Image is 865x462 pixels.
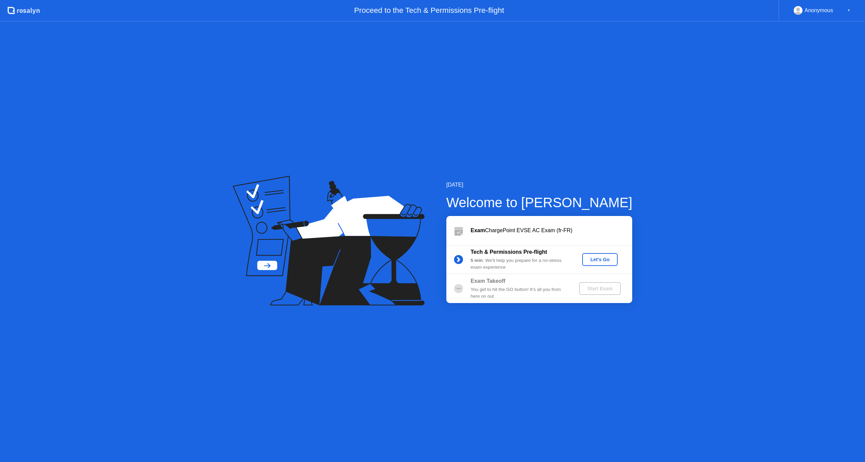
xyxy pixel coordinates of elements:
[471,278,505,284] b: Exam Takeoff
[471,227,485,233] b: Exam
[582,253,618,266] button: Let's Go
[471,258,483,263] b: 5 min
[471,257,568,271] div: : We’ll help you prepare for a no-stress exam experience
[471,226,632,235] div: ChargePoint EVSE AC Exam (fr-FR)
[471,249,547,255] b: Tech & Permissions Pre-flight
[847,6,850,15] div: ▼
[579,282,621,295] button: Start Exam
[446,181,633,189] div: [DATE]
[585,257,615,262] div: Let's Go
[471,286,568,300] div: You get to hit the GO button! It’s all you from here on out
[582,286,618,291] div: Start Exam
[446,192,633,213] div: Welcome to [PERSON_NAME]
[805,6,833,15] div: Anonymous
